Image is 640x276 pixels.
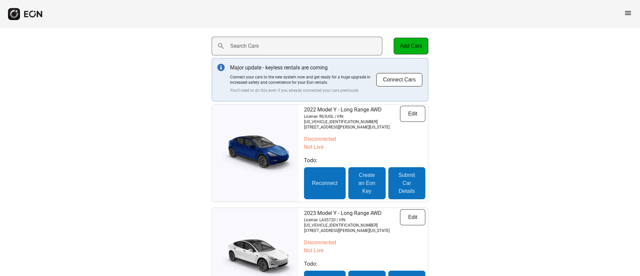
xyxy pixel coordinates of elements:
p: Disconnected [304,239,425,247]
button: Edit [400,106,425,122]
p: [STREET_ADDRESS][PERSON_NAME][US_STATE] [304,228,400,233]
p: You'll need to do this even if you already connected your cars previously. [230,88,376,93]
button: Connect Cars [376,73,423,87]
p: 2023 Model Y - Long Range AWD [304,209,400,217]
p: Todo: [304,260,425,268]
label: Search Cars [230,42,259,50]
button: Add Cars [394,38,428,54]
p: License: R63UGL | VIN: [US_VEHICLE_IDENTIFICATION_NUMBER] [304,114,400,124]
img: info [217,64,225,71]
span: menu [624,9,632,17]
p: Not Live [304,247,425,255]
p: 2022 Model Y - Long Range AWD [304,106,400,114]
p: Disconnected [304,135,425,143]
p: Todo: [304,157,425,165]
button: Edit [400,209,425,225]
button: Reconnect [304,167,346,199]
p: Connect your cars to the new system now and get ready for a huge upgrade in increased safety and ... [230,74,376,85]
button: Submit Car Details [388,167,425,199]
p: Major update - keyless rentals are coming [230,64,376,72]
button: Create an Eon Key [348,167,386,199]
p: License: LAS5720 | VIN: [US_VEHICLE_IDENTIFICATION_NUMBER] [304,217,400,228]
p: Not Live [304,143,425,151]
p: [STREET_ADDRESS][PERSON_NAME][US_STATE] [304,124,400,130]
img: car [212,131,299,175]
